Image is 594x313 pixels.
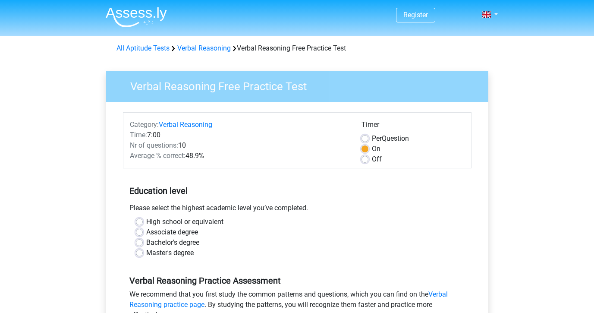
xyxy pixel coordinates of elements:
h5: Education level [129,182,465,199]
h3: Verbal Reasoning Free Practice Test [120,76,482,93]
span: Average % correct: [130,152,185,160]
label: Off [372,154,382,164]
span: Nr of questions: [130,141,178,149]
label: Associate degree [146,227,198,237]
div: Verbal Reasoning Free Practice Test [113,43,481,54]
label: Question [372,133,409,144]
a: Verbal Reasoning [159,120,212,129]
label: High school or equivalent [146,217,223,227]
div: 10 [123,140,355,151]
span: Time: [130,131,147,139]
a: All Aptitude Tests [116,44,170,52]
a: Register [403,11,428,19]
span: Per [372,134,382,142]
label: Bachelor's degree [146,237,199,248]
a: Verbal Reasoning [177,44,231,52]
div: Please select the highest academic level you’ve completed. [123,203,471,217]
h5: Verbal Reasoning Practice Assessment [129,275,465,286]
span: Category: [130,120,159,129]
label: Master's degree [146,248,194,258]
img: Assessly [106,7,167,27]
div: 48.9% [123,151,355,161]
div: Timer [361,120,465,133]
label: On [372,144,380,154]
div: 7:00 [123,130,355,140]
